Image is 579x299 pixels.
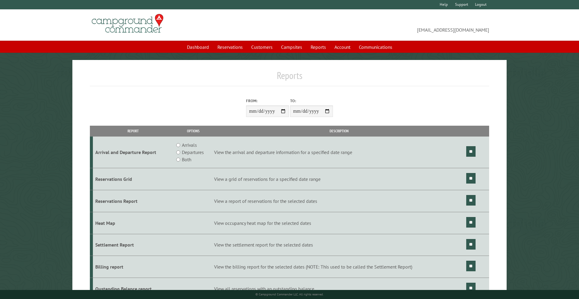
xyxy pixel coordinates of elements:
[214,41,246,53] a: Reservations
[182,149,204,156] label: Departures
[277,41,306,53] a: Campsites
[213,168,465,190] td: View a grid of reservations for a specified date range
[213,126,465,136] th: Description
[93,234,174,256] td: Settlement Report
[307,41,330,53] a: Reports
[290,98,333,104] label: To:
[183,41,213,53] a: Dashboard
[213,234,465,256] td: View the settlement report for the selected dates
[93,212,174,234] td: Heat Map
[93,256,174,278] td: Billing report
[355,41,396,53] a: Communications
[331,41,354,53] a: Account
[248,41,276,53] a: Customers
[93,126,174,136] th: Report
[182,156,191,163] label: Both
[182,141,197,149] label: Arrivals
[213,137,465,168] td: View the arrival and departure information for a specified date range
[93,190,174,212] td: Reservations Report
[93,168,174,190] td: Reservations Grid
[255,292,324,296] small: © Campground Commander LLC. All rights reserved.
[246,98,289,104] label: From:
[90,12,165,35] img: Campground Commander
[289,17,489,33] span: [EMAIL_ADDRESS][DOMAIN_NAME]
[213,212,465,234] td: View occupancy heat map for the selected dates
[213,190,465,212] td: View a report of reservations for the selected dates
[90,70,489,86] h1: Reports
[213,256,465,278] td: View the billing report for the selected dates (NOTE: This used to be called the Settlement Report)
[93,137,174,168] td: Arrival and Departure Report
[174,126,213,136] th: Options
